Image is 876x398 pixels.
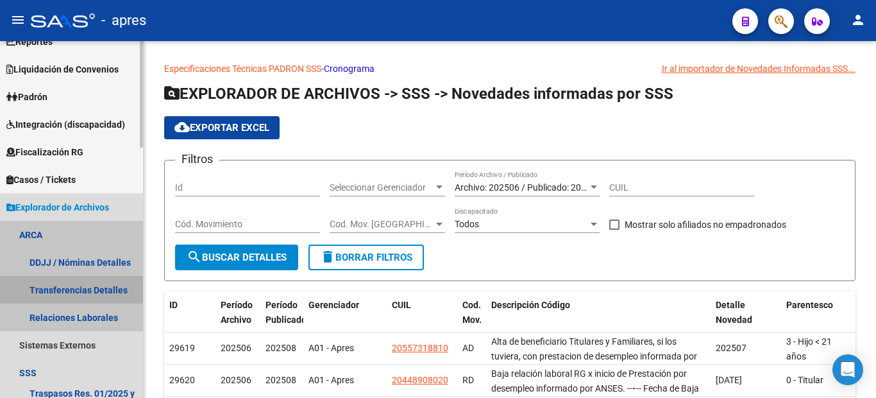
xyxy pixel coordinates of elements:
[221,300,253,325] span: Período Archivo
[786,300,833,310] span: Parentesco
[265,300,307,325] span: Período Publicado
[716,375,742,385] span: [DATE]
[175,150,219,168] h3: Filtros
[632,383,636,394] strong: -
[10,12,26,28] mat-icon: menu
[455,182,602,193] span: Archivo: 202506 / Publicado: 202508
[6,200,109,214] span: Explorador de Archivos
[330,219,434,230] span: Cod. Mov. [GEOGRAPHIC_DATA]
[6,90,47,104] span: Padrón
[781,291,852,348] datatable-header-cell: Parentesco
[786,336,832,361] span: 3 - Hijo < 21 años
[164,64,321,74] a: Especificaciones Técnicas PADRON SSS
[221,343,251,353] span: 202506
[486,291,711,348] datatable-header-cell: Descripción Código
[308,343,354,353] span: A01 - Apres
[716,300,752,325] span: Detalle Novedad
[320,252,412,263] span: Borrar Filtros
[164,116,280,139] button: Exportar EXCEL
[392,375,448,385] span: 20448908020
[786,375,823,385] span: 0 - Titular
[711,291,781,348] datatable-header-cell: Detalle Novedad
[392,343,448,353] span: 20557318810
[462,375,474,385] span: RD
[308,300,359,310] span: Gerenciador
[6,145,83,159] span: Fiscalización RG
[187,252,287,263] span: Buscar Detalles
[320,249,335,264] mat-icon: delete
[265,343,296,353] span: 202508
[491,368,699,394] span: Baja relación laboral RG x inicio de Prestación por desempleo informado por ANSES. -- -- Fecha de...
[392,300,411,310] span: CUIL
[716,343,746,353] span: 202507
[387,291,457,348] datatable-header-cell: CUIL
[462,343,474,353] span: AD
[174,119,190,135] mat-icon: cloud_download
[101,6,146,35] span: - apres
[850,12,866,28] mat-icon: person
[6,35,53,49] span: Reportes
[164,291,215,348] datatable-header-cell: ID
[260,291,303,348] datatable-header-cell: Período Publicado
[491,300,570,310] span: Descripción Código
[324,64,375,74] a: Cronograma
[169,343,195,353] span: 29619
[6,117,125,132] span: Integración (discapacidad)
[174,122,269,134] span: Exportar EXCEL
[6,62,119,76] span: Liquidación de Convenios
[308,245,424,270] button: Borrar Filtros
[462,300,482,325] span: Cod. Mov.
[457,291,486,348] datatable-header-cell: Cod. Mov.
[832,354,863,385] div: Open Intercom Messenger
[215,291,260,348] datatable-header-cell: Período Archivo
[164,62,855,76] p: -
[303,291,387,348] datatable-header-cell: Gerenciador
[164,85,673,103] span: EXPLORADOR DE ARCHIVOS -> SSS -> Novedades informadas por SSS
[308,375,354,385] span: A01 - Apres
[455,219,479,229] span: Todos
[330,182,434,193] span: Seleccionar Gerenciador
[265,375,296,385] span: 202508
[169,375,195,385] span: 29620
[175,245,298,270] button: Buscar Detalles
[625,217,786,232] span: Mostrar solo afiliados no empadronados
[169,300,178,310] span: ID
[6,173,76,187] span: Casos / Tickets
[221,375,251,385] span: 202506
[662,62,855,76] div: Ir al importador de Novedades Informadas SSS...
[187,249,202,264] mat-icon: search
